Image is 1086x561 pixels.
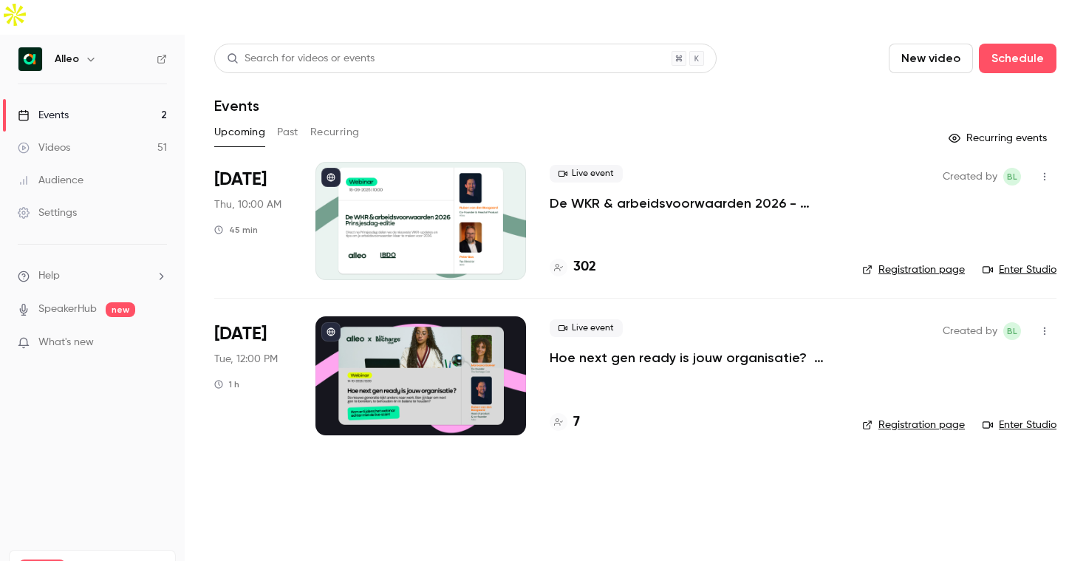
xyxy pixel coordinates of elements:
div: Search for videos or events [227,51,375,67]
a: Registration page [862,418,965,432]
div: Videos [18,140,70,155]
img: Alleo [18,47,42,71]
span: new [106,302,135,317]
span: BL [1007,168,1017,186]
a: Hoe next gen ready is jouw organisatie? Alleo x The Recharge Club [550,349,839,367]
span: Bernice Lohr [1003,322,1021,340]
div: Settings [18,205,77,220]
a: Enter Studio [983,262,1056,277]
li: help-dropdown-opener [18,268,167,284]
span: Thu, 10:00 AM [214,197,281,212]
span: Tue, 12:00 PM [214,352,278,367]
span: Created by [943,168,997,186]
h6: Alleo [55,52,79,67]
div: 45 min [214,224,258,236]
button: Upcoming [214,120,265,144]
a: 7 [550,412,580,432]
button: Past [277,120,298,144]
h4: 7 [573,412,580,432]
div: Oct 14 Tue, 12:00 PM (Europe/Amsterdam) [214,316,292,435]
span: Live event [550,165,623,183]
a: SpeakerHub [38,302,97,317]
span: What's new [38,335,94,350]
span: [DATE] [214,168,267,191]
span: [DATE] [214,322,267,346]
span: Created by [943,322,997,340]
div: Events [18,108,69,123]
a: Registration page [862,262,965,277]
div: 1 h [214,378,239,390]
button: Recurring [310,120,360,144]
a: 302 [550,257,596,277]
button: Recurring events [942,126,1056,150]
button: Schedule [979,44,1056,73]
h4: 302 [573,257,596,277]
span: Live event [550,319,623,337]
span: Bernice Lohr [1003,168,1021,186]
div: Sep 18 Thu, 10:00 AM (Europe/Amsterdam) [214,162,292,280]
h1: Events [214,97,259,115]
span: Help [38,268,60,284]
iframe: Noticeable Trigger [149,336,167,350]
div: Audience [18,173,83,188]
a: Enter Studio [983,418,1056,432]
span: BL [1007,322,1017,340]
button: New video [889,44,973,73]
a: De WKR & arbeidsvoorwaarden 2026 - [DATE] editie [550,194,839,212]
